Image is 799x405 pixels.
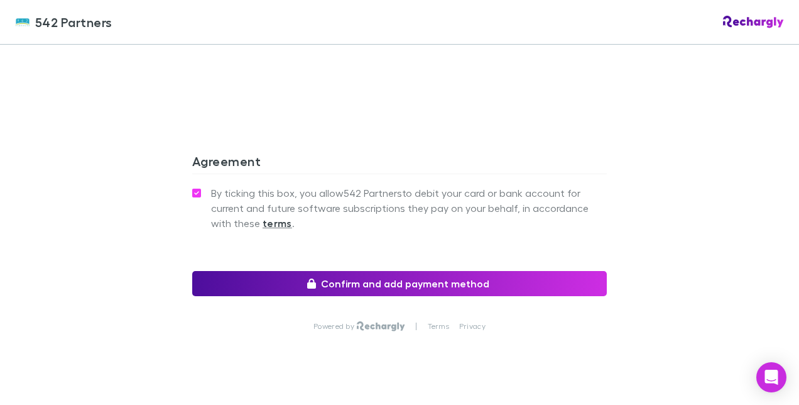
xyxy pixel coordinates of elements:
span: By ticking this box, you allow 542 Partners to debit your card or bank account for current and fu... [211,186,607,231]
img: Rechargly Logo [357,321,405,331]
p: Powered by [313,321,357,331]
div: Open Intercom Messenger [756,362,786,392]
span: 542 Partners [35,13,112,31]
button: Confirm and add payment method [192,271,607,296]
a: Terms [428,321,449,331]
img: Rechargly Logo [723,16,784,28]
strong: terms [263,217,292,230]
a: Privacy [459,321,486,331]
h3: Agreement [192,153,607,174]
img: 542 Partners's Logo [15,14,30,30]
p: | [415,321,417,331]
